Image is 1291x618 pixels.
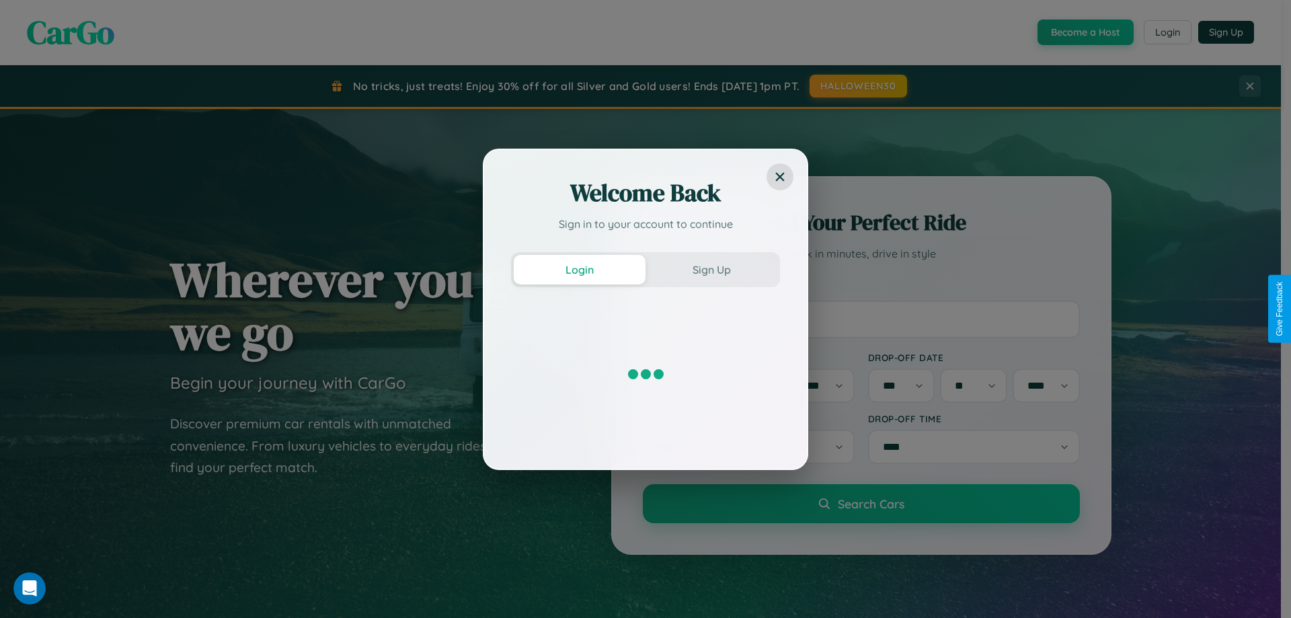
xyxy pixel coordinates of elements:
div: Give Feedback [1275,282,1284,336]
p: Sign in to your account to continue [511,216,780,232]
iframe: Intercom live chat [13,572,46,605]
h2: Welcome Back [511,177,780,209]
button: Sign Up [645,255,777,284]
button: Login [514,255,645,284]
